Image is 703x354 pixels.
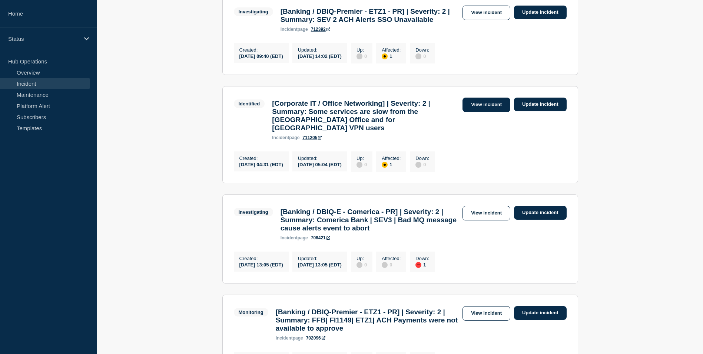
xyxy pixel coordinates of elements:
div: [DATE] 13:05 (EDT) [298,261,342,268]
span: incident [272,135,289,140]
div: disabled [357,162,362,168]
div: disabled [415,162,421,168]
div: 1 [415,261,429,268]
div: 0 [382,261,401,268]
h3: [Banking / DBIQ-Premier - ETZ1 - PR] | Severity: 2 | Summary: SEV 2 ACH Alerts SSO Unavailable [281,7,459,24]
p: Created : [239,256,283,261]
a: Update incident [514,306,567,320]
a: View incident [462,306,510,321]
div: 0 [357,161,367,168]
span: incident [281,27,298,32]
p: Down : [415,256,429,261]
p: page [276,335,303,341]
p: Status [8,36,79,42]
a: 702096 [306,335,325,341]
a: View incident [462,6,510,20]
p: Down : [415,155,429,161]
p: Affected : [382,256,401,261]
p: Updated : [298,256,342,261]
div: down [415,262,421,268]
a: 712392 [311,27,330,32]
a: 706421 [311,235,330,240]
div: 0 [357,261,367,268]
div: [DATE] 14:02 (EDT) [298,53,342,59]
p: Updated : [298,155,342,161]
h3: [Banking / DBIQ-Premier - ETZ1 - PR] | Severity: 2 | Summary: FFB| FI1149| ETZ1| ACH Payments wer... [276,308,459,332]
div: [DATE] 05:04 (EDT) [298,161,342,167]
a: View incident [462,206,510,220]
a: Update incident [514,206,567,220]
div: 1 [382,161,401,168]
span: Monitoring [234,308,268,317]
p: page [281,27,308,32]
div: disabled [357,262,362,268]
p: Affected : [382,155,401,161]
p: Created : [239,47,283,53]
p: Up : [357,155,367,161]
p: Affected : [382,47,401,53]
p: page [272,135,299,140]
span: Identified [234,99,265,108]
a: Update incident [514,98,567,111]
span: Investigating [234,208,273,216]
a: Update incident [514,6,567,19]
h3: [Banking / DBIQ-E - Comerica - PR] | Severity: 2 | Summary: Comerica Bank | SEV3 | Bad MQ message... [281,208,459,232]
div: disabled [357,53,362,59]
h3: [Corporate IT / Office Networking] | Severity: 2 | Summary: Some services are slow from the [GEOG... [272,99,459,132]
span: incident [276,335,293,341]
p: Created : [239,155,283,161]
div: [DATE] 13:05 (EDT) [239,261,283,268]
p: Down : [415,47,429,53]
span: incident [281,235,298,240]
p: Updated : [298,47,342,53]
p: Up : [357,47,367,53]
div: 0 [415,53,429,59]
span: Investigating [234,7,273,16]
div: 1 [382,53,401,59]
a: 711205 [302,135,322,140]
div: disabled [415,53,421,59]
div: affected [382,53,388,59]
div: disabled [382,262,388,268]
p: page [281,235,308,240]
div: 0 [415,161,429,168]
div: 0 [357,53,367,59]
p: Up : [357,256,367,261]
div: [DATE] 09:40 (EDT) [239,53,283,59]
div: [DATE] 04:31 (EDT) [239,161,283,167]
a: View incident [462,98,510,112]
div: affected [382,162,388,168]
